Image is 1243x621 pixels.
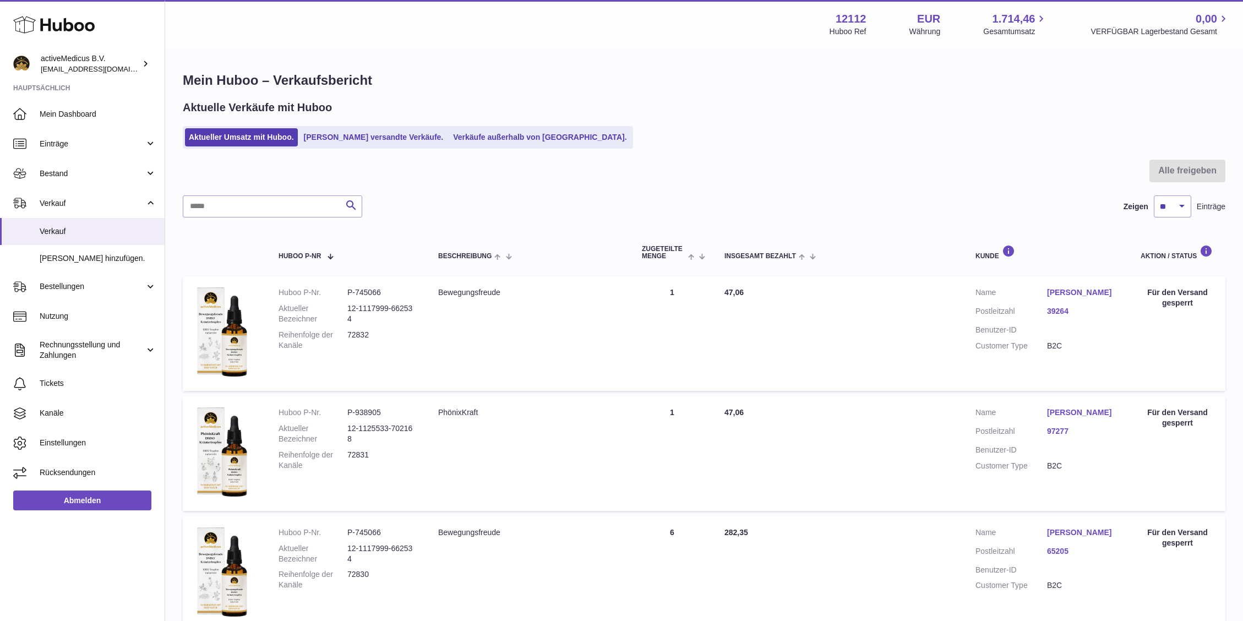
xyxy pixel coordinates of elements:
[724,288,744,297] span: 47,06
[279,450,347,471] dt: Reihenfolge der Kanäle
[631,276,713,391] td: 1
[1196,12,1217,26] span: 0,00
[975,546,1047,559] dt: Postleitzahl
[1141,245,1214,260] div: Aktion / Status
[300,128,448,146] a: [PERSON_NAME] versandte Verkäufe.
[40,408,156,418] span: Kanäle
[40,378,156,389] span: Tickets
[975,325,1047,335] dt: Benutzer-ID
[1124,201,1148,212] label: Zeigen
[724,253,796,260] span: Insgesamt bezahlt
[909,26,941,37] div: Währung
[1091,26,1230,37] span: VERFÜGBAR Lagerbestand Gesamt
[1141,527,1214,548] div: Für den Versand gesperrt
[347,450,416,471] dd: 72831
[975,426,1047,439] dt: Postleitzahl
[983,26,1048,37] span: Gesamtumsatz
[724,408,744,417] span: 47,06
[1091,12,1230,37] a: 0,00 VERFÜGBAR Lagerbestand Gesamt
[438,407,620,418] div: PhönixKraft
[183,72,1225,89] h1: Mein Huboo – Verkaufsbericht
[347,527,416,538] dd: P-745066
[1047,426,1119,437] a: 97277
[993,12,1035,26] span: 1.714,46
[279,543,347,564] dt: Aktueller Bezeichner
[347,407,416,418] dd: P-938905
[1047,407,1119,418] a: [PERSON_NAME]
[983,12,1048,37] a: 1.714,46 Gesamtumsatz
[642,246,685,260] span: ZUGETEILTE Menge
[1047,287,1119,298] a: [PERSON_NAME]
[279,407,347,418] dt: Huboo P-Nr.
[185,128,298,146] a: Aktueller Umsatz mit Huboo.
[975,461,1047,471] dt: Customer Type
[1047,341,1119,351] dd: B2C
[279,569,347,590] dt: Reihenfolge der Kanäle
[1141,287,1214,308] div: Für den Versand gesperrt
[40,109,156,119] span: Mein Dashboard
[724,528,748,537] span: 282,35
[13,56,30,72] img: info@activemedicus.com
[41,64,162,73] span: [EMAIL_ADDRESS][DOMAIN_NAME]
[183,100,332,115] h2: Aktuelle Verkäufe mit Huboo
[1197,201,1225,212] span: Einträge
[40,311,156,322] span: Nutzung
[279,253,321,260] span: Huboo P-Nr
[975,527,1047,541] dt: Name
[194,287,249,377] img: 121121686904219.png
[975,407,1047,421] dt: Name
[279,527,347,538] dt: Huboo P-Nr.
[1047,580,1119,591] dd: B2C
[438,527,620,538] div: Bewegungsfreude
[40,198,145,209] span: Verkauf
[1047,527,1119,538] a: [PERSON_NAME]
[347,330,416,351] dd: 72832
[347,287,416,298] dd: P-745066
[449,128,630,146] a: Verkäufe außerhalb von [GEOGRAPHIC_DATA].
[975,565,1047,575] dt: Benutzer-ID
[279,303,347,324] dt: Aktueller Bezeichner
[40,438,156,448] span: Einstellungen
[438,253,492,260] span: Beschreibung
[347,569,416,590] dd: 72830
[347,423,416,444] dd: 12-1125533-702168
[13,491,151,510] a: Abmelden
[40,253,156,264] span: [PERSON_NAME] hinzufügen.
[1047,461,1119,471] dd: B2C
[975,306,1047,319] dt: Postleitzahl
[40,168,145,179] span: Bestand
[40,226,156,237] span: Verkauf
[1047,306,1119,317] a: 39264
[40,139,145,149] span: Einträge
[975,245,1119,260] div: Kunde
[975,580,1047,591] dt: Customer Type
[975,287,1047,301] dt: Name
[279,330,347,351] dt: Reihenfolge der Kanäle
[830,26,866,37] div: Huboo Ref
[194,527,249,617] img: 121121686904219.png
[40,340,145,361] span: Rechnungsstellung und Zahlungen
[347,543,416,564] dd: 12-1117999-662534
[194,407,249,497] img: 121121705937416.png
[438,287,620,298] div: Bewegungsfreude
[836,12,866,26] strong: 12112
[1141,407,1214,428] div: Für den Versand gesperrt
[1047,546,1119,557] a: 65205
[279,423,347,444] dt: Aktueller Bezeichner
[40,281,145,292] span: Bestellungen
[347,303,416,324] dd: 12-1117999-662534
[631,396,713,511] td: 1
[975,341,1047,351] dt: Customer Type
[279,287,347,298] dt: Huboo P-Nr.
[41,53,140,74] div: activeMedicus B.V.
[40,467,156,478] span: Rücksendungen
[917,12,940,26] strong: EUR
[975,445,1047,455] dt: Benutzer-ID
